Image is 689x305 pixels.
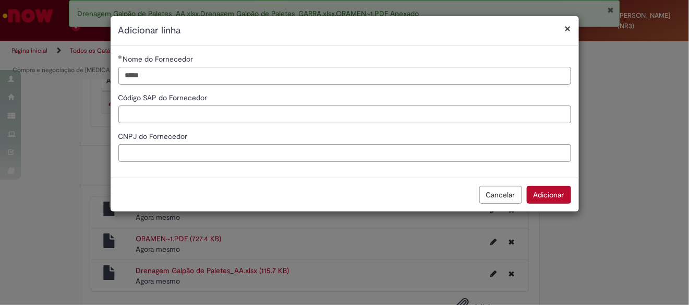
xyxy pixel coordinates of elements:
[479,186,522,204] button: Cancelar
[118,67,571,85] input: Nome do Fornecedor
[527,186,571,204] button: Adicionar
[118,132,190,141] span: CNPJ do Fornecedor
[118,105,571,123] input: Código SAP do Fornecedor
[565,23,571,34] button: Fechar modal
[118,55,123,59] span: Obrigatório Preenchido
[118,93,210,102] span: Código SAP do Fornecedor
[118,144,571,162] input: CNPJ do Fornecedor
[123,54,196,64] span: Nome do Fornecedor
[118,24,571,38] h2: Adicionar linha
